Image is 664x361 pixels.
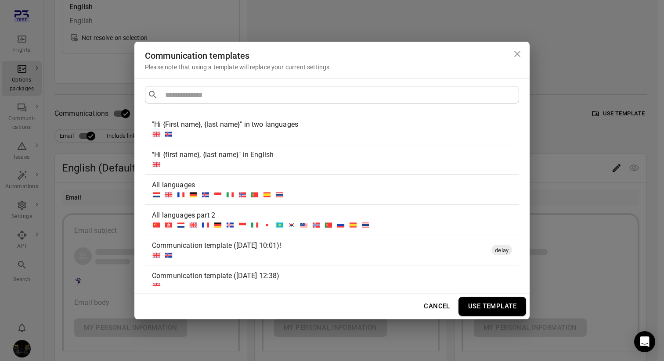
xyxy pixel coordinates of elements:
[145,114,519,144] div: "Hi {First name}, {last name}" in two languages
[419,297,455,315] button: Cancel
[145,235,519,265] div: Communication template ([DATE] 10:01)!delay
[509,45,526,63] button: Close dialog
[634,331,655,352] div: Open Intercom Messenger
[458,297,526,315] button: Use template
[491,246,512,255] span: delay
[152,240,488,251] div: Communication template ([DATE] 10:01)!
[145,175,519,204] div: All languages
[145,205,519,235] div: All languages part 2
[152,210,509,221] div: All languages part 2
[152,271,509,281] div: Communication template ([DATE] 12:38)
[152,180,509,190] div: All languages
[145,63,519,71] div: Please note that using a template will replace your current settings
[145,144,519,174] div: "Hi {first name}, {last name}" in English
[145,265,519,295] div: Communication template ([DATE] 12:38)
[145,49,519,63] div: Communication templates
[152,119,509,130] div: "Hi {First name}, {last name}" in two languages
[152,150,509,160] div: "Hi {first name}, {last name}" in English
